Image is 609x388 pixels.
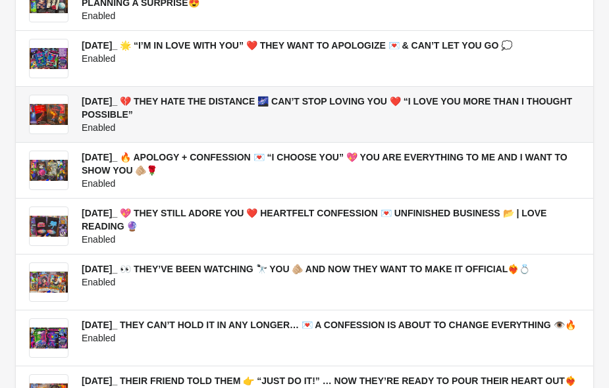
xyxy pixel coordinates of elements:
[82,9,580,22] div: Enabled
[82,40,512,51] span: [DATE]_ 🌟 “I’M IN LOVE WITH YOU” ❤️ THEY WANT TO APOLOGIZE 💌 & CAN’T LET YOU GO 💭
[82,52,580,65] div: Enabled
[30,272,68,293] img: 2025.09.15_ 👀 THEY’VE BEEN WATCHING 🔭 YOU 🫵🏼 AND NOW THEY WANT TO MAKE IT OFFICIAL❤️‍🔥💍
[82,121,580,134] div: Enabled
[82,320,576,330] span: [DATE]_ THEY CAN’T HOLD IT IN ANY LONGER… 💌 A CONFESSION IS ABOUT TO CHANGE EVERYTHING 👁️🔥
[82,276,580,289] div: Enabled
[82,331,580,345] div: Enabled
[82,96,572,120] span: [DATE]_ 💔 THEY HATE THE DISTANCE 🌌 CAN’T STOP LOVING YOU ❤️ “I LOVE YOU MORE THAN I THOUGHT POSSI...
[82,152,568,176] span: [DATE]_ 🔥 APOLOGY + CONFESSION 💌 “I CHOOSE YOU” 💖 YOU ARE EVERYTHING TO ME AND I WANT TO SHOW YOU...
[30,104,68,126] img: 2025.09.25_ 💔 THEY HATE THE DISTANCE 🌌 CAN’T STOP LOVING YOU ❤️ “I LOVE YOU MORE THAN I THOUGHT P...
[30,216,68,237] img: 2025.09.18_ 💖 THEY STILL ADORE YOU ❤️ HEARTFELT CONFESSION 💌 UNFINISHED BUSINESS 📂 | LOVE READING 🔮
[82,208,546,231] span: [DATE]_ 💖 THEY STILL ADORE YOU ❤️ HEARTFELT CONFESSION 💌 UNFINISHED BUSINESS 📂 | LOVE READING 🔮
[82,177,580,190] div: Enabled
[30,48,68,70] img: 2025.10.03_ 🌟 “I’M IN LOVE WITH YOU” ❤️ THEY WANT TO APOLOGIZE 💌 & CAN’T LET YOU GO 💭
[82,264,530,274] span: [DATE]_ 👀 THEY’VE BEEN WATCHING 🔭 YOU 🫵🏼 AND NOW THEY WANT TO MAKE IT OFFICIAL❤️‍🔥💍
[82,233,580,246] div: Enabled
[30,327,68,349] img: 2025.09.13_ THEY CAN’T HOLD IT IN ANY LONGER… 💌 A CONFESSION IS ABOUT TO CHANGE EVERYTHING 👁️🔥
[30,160,68,182] img: 2025.09.22_ 🔥 APOLOGY + CONFESSION 💌 “I CHOOSE YOU” 💖 YOU ARE EVERYTHING TO ME AND I WANT TO SHOW...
